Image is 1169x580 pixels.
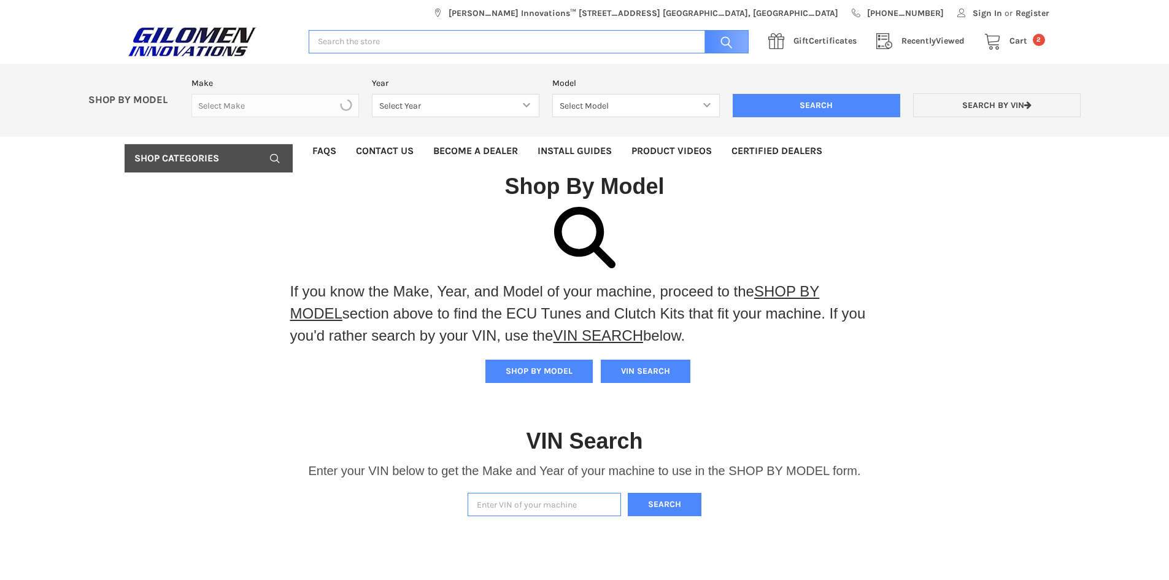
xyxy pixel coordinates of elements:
[552,77,720,90] label: Model
[901,36,936,46] span: Recently
[698,30,749,54] input: Search
[290,280,879,347] p: If you know the Make, Year, and Model of your machine, proceed to the section above to find the E...
[978,34,1045,49] a: Cart 2
[1033,34,1045,46] span: 2
[449,7,838,20] span: [PERSON_NAME] Innovations™ [STREET_ADDRESS] [GEOGRAPHIC_DATA], [GEOGRAPHIC_DATA]
[867,7,944,20] span: [PHONE_NUMBER]
[553,327,643,344] a: VIN SEARCH
[913,93,1081,117] a: Search by VIN
[528,137,622,165] a: Install Guides
[1009,36,1027,46] span: Cart
[733,94,900,117] input: Search
[762,34,870,49] a: GiftCertificates
[793,36,857,46] span: Certificates
[346,137,423,165] a: Contact Us
[793,36,809,46] span: Gift
[468,493,621,517] input: Enter VIN of your machine
[601,360,690,383] button: VIN SEARCH
[303,137,346,165] a: FAQs
[622,137,722,165] a: Product Videos
[125,172,1045,200] h1: Shop By Model
[309,30,749,54] input: Search the store
[722,137,832,165] a: Certified Dealers
[191,77,359,90] label: Make
[125,26,296,57] a: GILOMEN INNOVATIONS
[526,427,642,455] h1: VIN Search
[423,137,528,165] a: Become a Dealer
[82,94,185,107] p: SHOP BY MODEL
[973,7,1002,20] span: Sign In
[870,34,978,49] a: RecentlyViewed
[372,77,539,90] label: Year
[125,26,260,57] img: GILOMEN INNOVATIONS
[901,36,965,46] span: Viewed
[125,144,293,172] a: Shop Categories
[290,283,820,322] a: SHOP BY MODEL
[485,360,593,383] button: SHOP BY MODEL
[308,462,860,480] p: Enter your VIN below to get the Make and Year of your machine to use in the SHOP BY MODEL form.
[628,493,701,517] button: Search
